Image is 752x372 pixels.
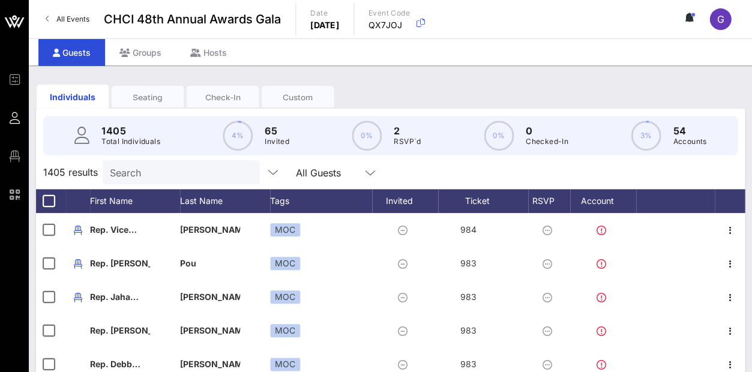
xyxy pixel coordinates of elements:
[90,280,150,314] p: Rep. Jaha…
[460,224,477,235] span: 984
[90,247,150,280] p: Rep. [PERSON_NAME]…
[187,91,259,103] div: Check-In
[460,292,477,302] span: 983
[180,280,240,314] p: [PERSON_NAME]
[372,189,438,213] div: Invited
[526,136,568,148] p: Checked-In
[265,124,289,138] p: 65
[180,213,240,247] p: [PERSON_NAME]
[176,39,241,66] div: Hosts
[90,213,150,247] p: Rep. Vice…
[105,39,176,66] div: Groups
[310,19,339,31] p: [DATE]
[270,257,300,270] div: MOC
[438,189,528,213] div: Ticket
[528,189,570,213] div: RSVP
[270,324,300,337] div: MOC
[296,167,341,178] div: All Guests
[101,136,160,148] p: Total Individuals
[310,7,339,19] p: Date
[180,247,240,280] p: Pou
[104,10,281,28] span: CHCI 48th Annual Awards Gala
[368,19,410,31] p: QX7JOJ
[460,325,477,335] span: 983
[709,8,731,30] div: G
[37,91,109,103] div: Individuals
[368,7,410,19] p: Event Code
[460,359,477,369] span: 983
[270,189,372,213] div: Tags
[570,189,636,213] div: Account
[526,124,568,138] p: 0
[262,91,334,103] div: Custom
[38,39,105,66] div: Guests
[673,136,706,148] p: Accounts
[101,124,160,138] p: 1405
[270,358,300,371] div: MOC
[289,160,385,184] div: All Guests
[673,124,706,138] p: 54
[90,314,150,347] p: Rep. [PERSON_NAME]…
[394,124,421,138] p: 2
[112,91,184,103] div: Seating
[38,10,97,29] a: All Events
[180,189,270,213] div: Last Name
[394,136,421,148] p: RSVP`d
[265,136,289,148] p: Invited
[43,165,98,179] span: 1405 results
[270,223,300,236] div: MOC
[460,258,477,268] span: 983
[717,13,724,25] span: G
[270,290,300,304] div: MOC
[56,14,89,23] span: All Events
[180,314,240,347] p: [PERSON_NAME]
[90,189,180,213] div: First Name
